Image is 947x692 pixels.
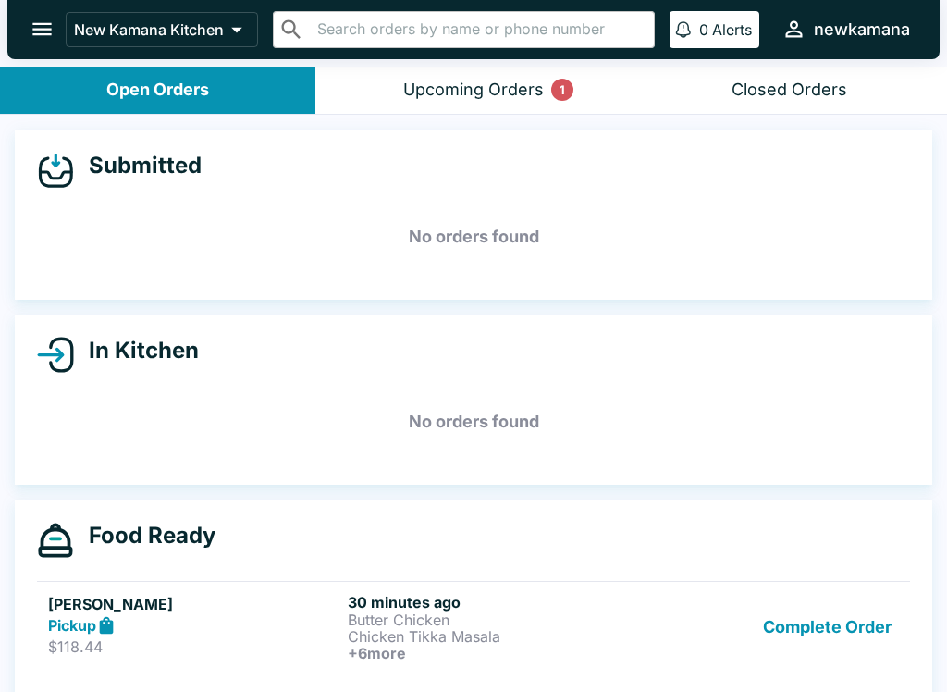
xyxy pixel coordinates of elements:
p: Alerts [712,20,752,39]
p: Chicken Tikka Masala [348,628,640,645]
p: Butter Chicken [348,612,640,628]
h5: No orders found [37,204,910,270]
div: Closed Orders [732,80,847,101]
button: New Kamana Kitchen [66,12,258,47]
h4: Food Ready [74,522,215,550]
button: newkamana [774,9,917,49]
a: [PERSON_NAME]Pickup$118.4430 minutes agoButter ChickenChicken Tikka Masala+6moreComplete Order [37,581,910,673]
h5: [PERSON_NAME] [48,593,340,615]
p: 0 [699,20,708,39]
div: newkamana [814,19,910,41]
h4: Submitted [74,152,202,179]
button: Complete Order [756,593,899,661]
p: $118.44 [48,637,340,656]
p: 1 [560,80,565,99]
div: Upcoming Orders [403,80,544,101]
input: Search orders by name or phone number [312,17,646,43]
button: open drawer [18,6,66,53]
h6: + 6 more [348,645,640,661]
div: Open Orders [106,80,209,101]
p: New Kamana Kitchen [74,20,224,39]
h4: In Kitchen [74,337,199,365]
h5: No orders found [37,389,910,455]
h6: 30 minutes ago [348,593,640,612]
strong: Pickup [48,616,96,635]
